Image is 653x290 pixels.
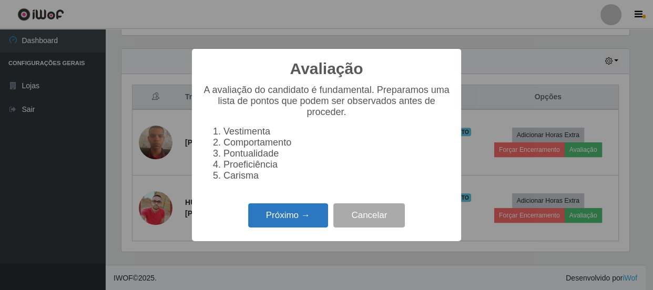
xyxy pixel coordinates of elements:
button: Cancelar [333,203,405,228]
li: Vestimenta [223,126,451,137]
li: Carisma [223,170,451,181]
h2: Avaliação [290,59,363,78]
p: A avaliação do candidato é fundamental. Preparamos uma lista de pontos que podem ser observados a... [202,85,451,118]
li: Proeficiência [223,159,451,170]
button: Próximo → [248,203,328,228]
li: Comportamento [223,137,451,148]
li: Pontualidade [223,148,451,159]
